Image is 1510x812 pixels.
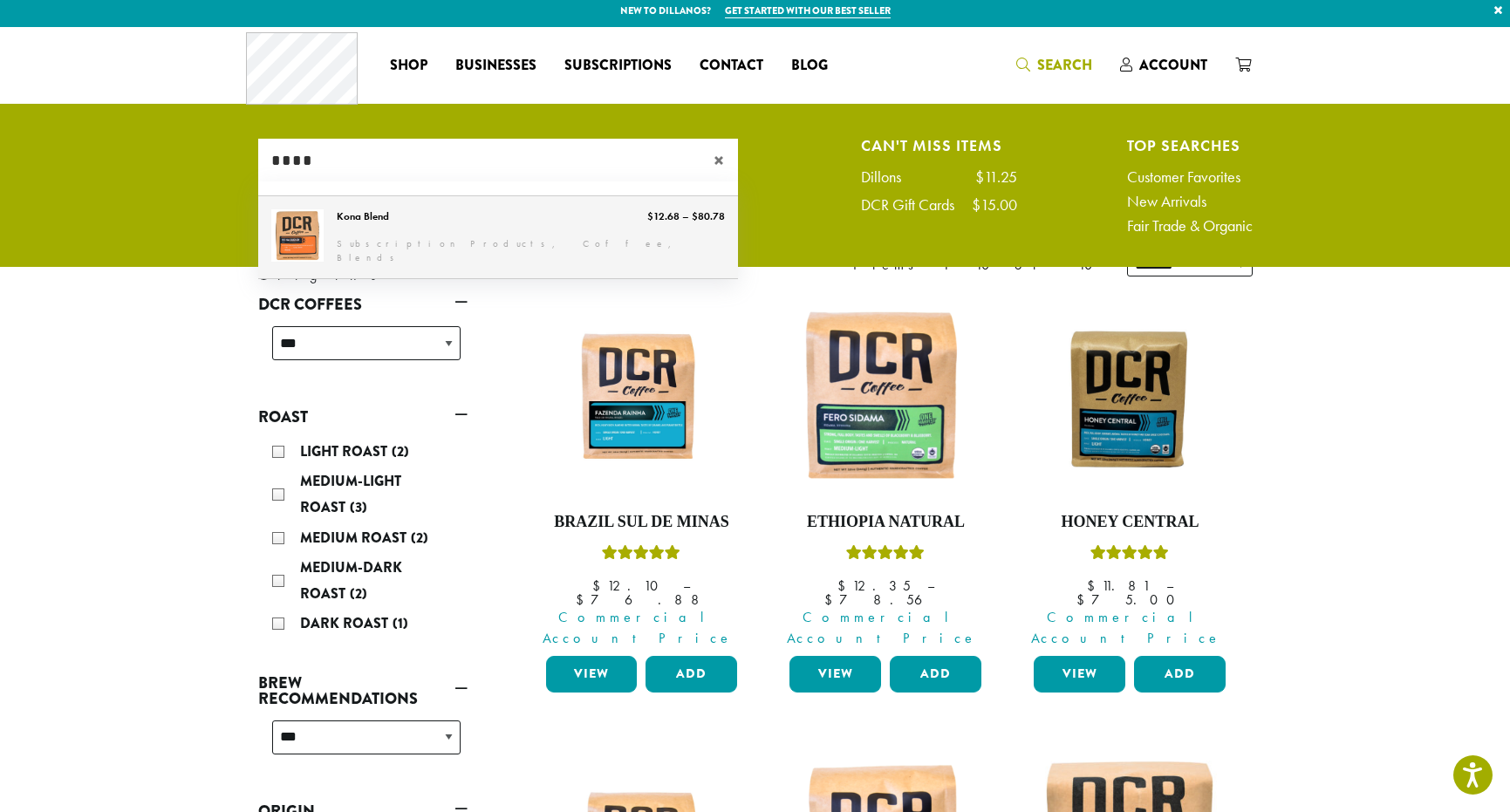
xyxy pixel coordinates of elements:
span: $ [592,577,607,595]
bdi: 11.81 [1087,577,1150,595]
a: View [546,656,638,693]
img: Fazenda-Rainha_12oz_Mockup.jpg [541,324,741,474]
span: Dark Roast [300,613,393,633]
span: – [1166,577,1173,595]
span: Medium-Light Roast [300,471,401,517]
a: View [1034,656,1125,693]
a: Customer Favorites [1127,169,1253,185]
a: DCR Coffees [258,290,468,319]
span: Search [1037,55,1092,75]
a: Roast [258,402,468,432]
span: Contact [700,55,763,77]
img: DCR-Fero-Sidama-Coffee-Bag-2019-300x300.png [785,298,986,499]
span: $ [1087,577,1102,595]
a: Ethiopia NaturalRated 5.00 out of 5 Commercial Account Price [785,298,986,649]
span: Commercial Account Price [1022,607,1230,649]
button: Add [1134,656,1226,693]
div: Rated 5.00 out of 5 [602,542,680,569]
a: View [789,656,881,693]
div: Roast [258,432,468,647]
div: Rated 5.00 out of 5 [846,542,925,569]
span: Medium Roast [300,528,411,548]
span: Blog [791,55,828,77]
bdi: 78.56 [824,590,947,609]
span: (3) [350,497,367,517]
span: (2) [392,441,409,461]
span: $ [837,577,852,595]
span: (2) [350,583,367,604]
a: Get started with our best seller [725,3,891,18]
div: Brew Recommendations [258,713,468,775]
span: (2) [411,528,428,548]
bdi: 12.35 [837,577,911,595]
span: $ [824,590,839,609]
div: $15.00 [972,197,1017,213]
span: $ [576,590,591,609]
h4: Brazil Sul De Minas [542,513,742,532]
span: Commercial Account Price [535,607,742,649]
h4: Top Searches [1127,139,1253,152]
span: × [714,150,738,171]
h4: Ethiopia Natural [785,513,986,532]
a: Search [1002,51,1106,79]
div: $11.25 [975,169,1017,185]
span: Subscriptions [564,55,672,77]
h4: Can't Miss Items [861,139,1017,152]
img: Honey-Central-stock-image-fix-1200-x-900.png [1029,324,1230,474]
span: Commercial Account Price [778,607,986,649]
h4: Honey Central [1029,513,1230,532]
button: Add [646,656,737,693]
div: Rated 5.00 out of 5 [1090,542,1169,569]
span: Shop [390,55,427,77]
span: (1) [393,613,408,633]
div: DCR Coffees [258,319,468,381]
bdi: 76.88 [576,590,707,609]
span: – [683,577,690,595]
a: New Arrivals [1127,194,1253,209]
span: $ [1076,590,1091,609]
a: Brew Recommendations [258,668,468,713]
span: Light Roast [300,441,392,461]
span: Businesses [455,55,536,77]
bdi: 12.10 [592,577,666,595]
div: Dillons [861,169,919,185]
a: Shop [376,51,441,79]
span: Account [1139,55,1207,75]
a: Brazil Sul De MinasRated 5.00 out of 5 Commercial Account Price [542,298,742,649]
span: – [927,577,934,595]
div: DCR Gift Cards [861,197,972,213]
a: Honey CentralRated 5.00 out of 5 Commercial Account Price [1029,298,1230,649]
button: Add [890,656,981,693]
span: Medium-Dark Roast [300,557,402,604]
a: Fair Trade & Organic [1127,218,1253,234]
bdi: 75.00 [1076,590,1183,609]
